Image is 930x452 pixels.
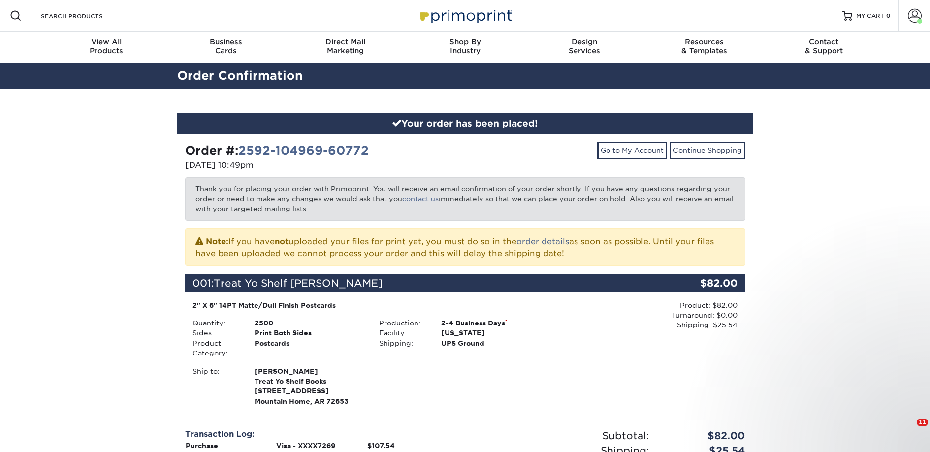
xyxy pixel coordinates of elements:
[185,318,247,328] div: Quantity:
[856,12,884,20] span: MY CART
[886,12,891,19] span: 0
[40,10,136,22] input: SEARCH PRODUCTS.....
[405,37,525,46] span: Shop By
[372,338,434,348] div: Shipping:
[255,386,364,396] span: [STREET_ADDRESS]
[652,274,745,292] div: $82.00
[465,428,657,443] div: Subtotal:
[275,237,289,246] b: not
[192,300,551,310] div: 2" X 6" 14PT Matte/Dull Finish Postcards
[47,37,166,46] span: View All
[170,67,761,85] h2: Order Confirmation
[405,37,525,55] div: Industry
[238,143,369,158] a: 2592-104969-60772
[764,37,884,46] span: Contact
[186,442,218,450] strong: Purchase
[286,32,405,63] a: Direct MailMarketing
[195,235,735,259] p: If you have uploaded your files for print yet, you must do so in the as soon as possible. Until y...
[434,318,558,328] div: 2-4 Business Days
[185,428,458,440] div: Transaction Log:
[177,113,753,134] div: Your order has been placed!
[644,32,764,63] a: Resources& Templates
[47,37,166,55] div: Products
[897,419,920,442] iframe: Intercom live chat
[657,428,753,443] div: $82.00
[185,366,247,407] div: Ship to:
[367,442,395,450] strong: $107.54
[185,338,247,358] div: Product Category:
[214,277,383,289] span: Treat Yo Shelf [PERSON_NAME]
[434,328,558,338] div: [US_STATE]
[372,318,434,328] div: Production:
[166,32,286,63] a: BusinessCards
[405,32,525,63] a: Shop ByIndustry
[247,318,372,328] div: 2500
[286,37,405,46] span: Direct Mail
[764,37,884,55] div: & Support
[247,328,372,338] div: Print Both Sides
[670,142,745,159] a: Continue Shopping
[764,32,884,63] a: Contact& Support
[255,366,364,405] strong: Mountain Home, AR 72653
[372,328,434,338] div: Facility:
[644,37,764,46] span: Resources
[185,177,745,220] p: Thank you for placing your order with Primoprint. You will receive an email confirmation of your ...
[434,338,558,348] div: UPS Ground
[644,37,764,55] div: & Templates
[416,5,514,26] img: Primoprint
[185,328,247,338] div: Sides:
[558,300,738,330] div: Product: $82.00 Turnaround: $0.00 Shipping: $25.54
[525,37,644,55] div: Services
[185,143,369,158] strong: Order #:
[516,237,569,246] a: order details
[597,142,667,159] a: Go to My Account
[255,366,364,376] span: [PERSON_NAME]
[247,338,372,358] div: Postcards
[917,419,928,426] span: 11
[525,32,644,63] a: DesignServices
[286,37,405,55] div: Marketing
[185,160,458,171] p: [DATE] 10:49pm
[402,195,439,203] a: contact us
[206,237,228,246] strong: Note:
[255,376,364,386] span: Treat Yo Shelf Books
[47,32,166,63] a: View AllProducts
[185,274,652,292] div: 001:
[525,37,644,46] span: Design
[276,442,335,450] strong: Visa - XXXX7269
[166,37,286,46] span: Business
[166,37,286,55] div: Cards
